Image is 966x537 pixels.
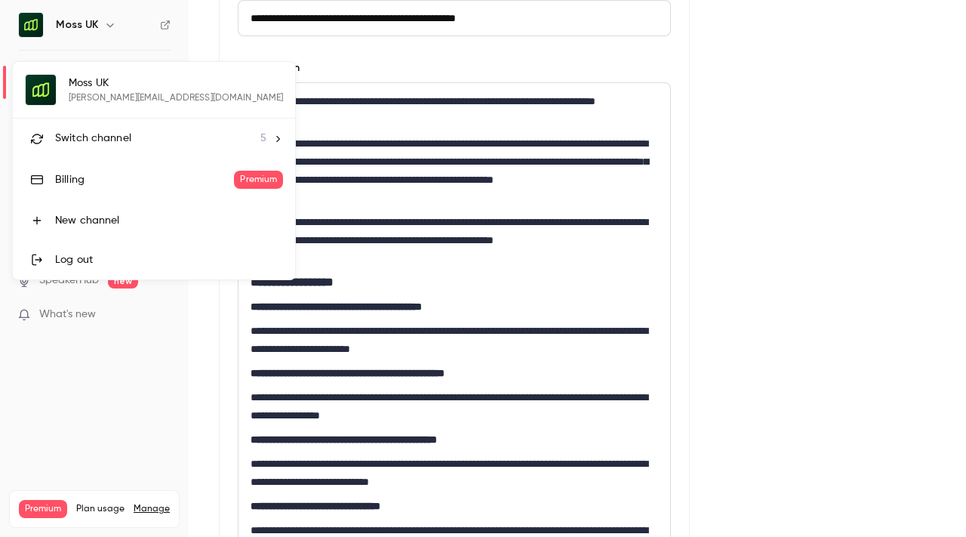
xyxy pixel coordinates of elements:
span: 5 [260,131,266,147]
span: Switch channel [55,131,131,147]
div: New channel [55,213,283,228]
div: Log out [55,252,283,267]
span: Premium [234,171,283,189]
div: Billing [55,172,234,187]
